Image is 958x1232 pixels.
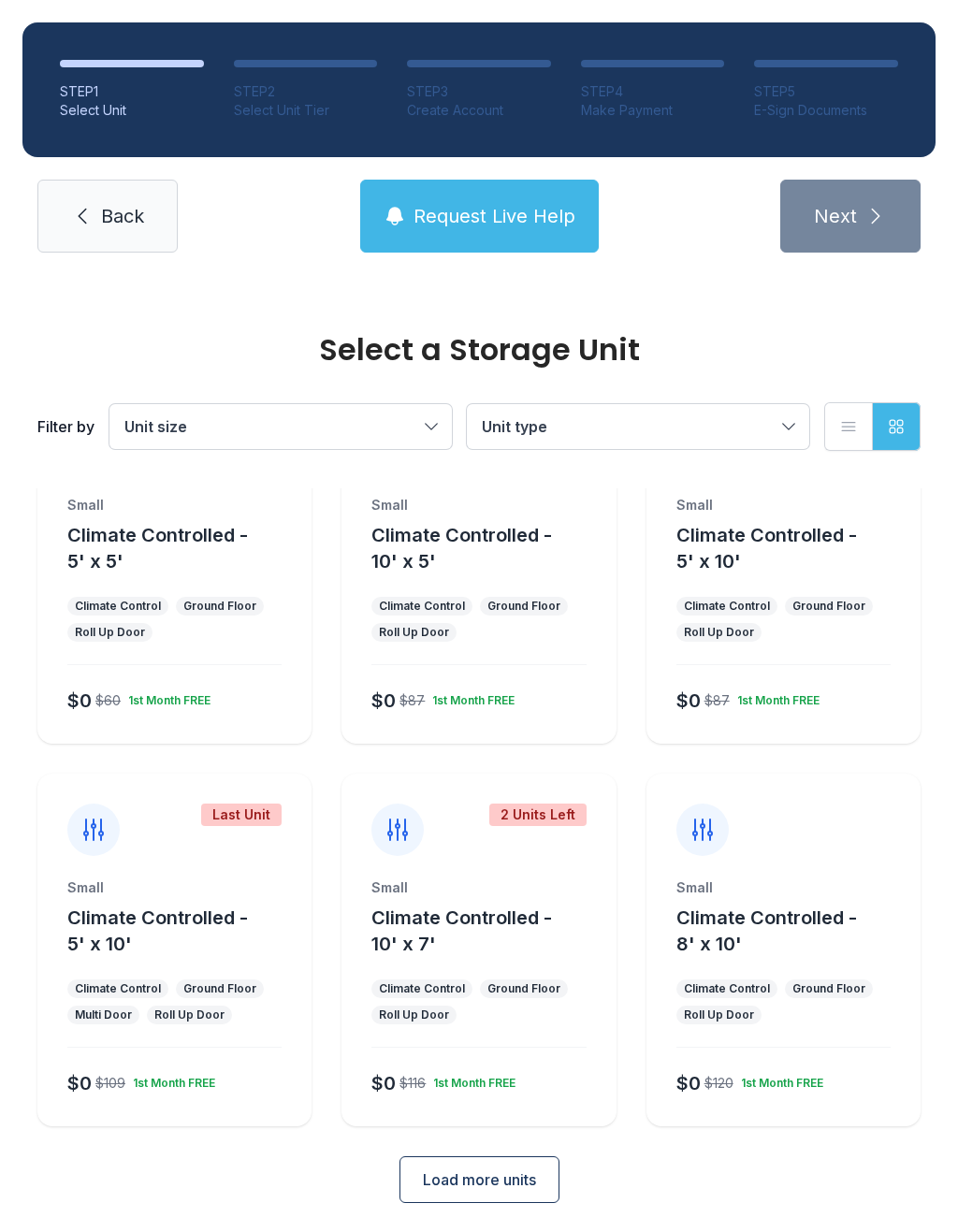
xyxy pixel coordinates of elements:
div: Select a Storage Unit [37,335,921,365]
div: $60 [95,691,121,710]
div: Climate Control [684,981,770,996]
div: Climate Control [684,599,770,614]
button: Climate Controlled - 5' x 5' [67,522,304,574]
div: Roll Up Door [379,625,449,640]
div: Ground Floor [183,981,256,996]
span: Climate Controlled - 10' x 5' [371,524,552,573]
span: Climate Controlled - 5' x 5' [67,524,248,573]
div: Roll Up Door [684,625,754,640]
div: Select Unit Tier [234,101,378,120]
div: 1st Month FREE [730,686,820,708]
div: $0 [371,1070,396,1096]
span: Next [814,203,857,229]
button: Climate Controlled - 8' x 10' [676,905,913,957]
div: $0 [371,688,396,714]
button: Unit type [467,404,809,449]
div: Filter by [37,415,94,438]
div: 1st Month FREE [733,1068,823,1091]
div: Roll Up Door [379,1007,449,1022]
div: Climate Control [75,599,161,614]
div: Multi Door [75,1007,132,1022]
div: Select Unit [60,101,204,120]
div: $0 [676,1070,701,1096]
div: Create Account [407,101,551,120]
div: Climate Control [379,599,465,614]
div: STEP 1 [60,82,204,101]
div: Last Unit [201,804,282,826]
div: Ground Floor [487,981,560,996]
div: 2 Units Left [489,804,587,826]
div: 1st Month FREE [125,1068,215,1091]
div: Roll Up Door [154,1007,225,1022]
span: Unit size [124,417,187,436]
span: Back [101,203,144,229]
div: Climate Control [75,981,161,996]
div: $109 [95,1074,125,1093]
button: Climate Controlled - 10' x 7' [371,905,608,957]
span: Unit type [482,417,547,436]
div: Ground Floor [487,599,560,614]
div: $120 [704,1074,733,1093]
div: 1st Month FREE [426,1068,515,1091]
div: Ground Floor [792,599,865,614]
div: $0 [67,1070,92,1096]
span: Request Live Help [414,203,575,229]
div: Small [67,496,282,515]
div: $0 [676,688,701,714]
div: Climate Control [379,981,465,996]
div: $0 [67,688,92,714]
button: Climate Controlled - 5' x 10' [67,905,304,957]
div: 1st Month FREE [425,686,515,708]
button: Climate Controlled - 5' x 10' [676,522,913,574]
div: $116 [399,1074,426,1093]
div: Roll Up Door [684,1007,754,1022]
div: $87 [704,691,730,710]
div: STEP 2 [234,82,378,101]
span: Climate Controlled - 5' x 10' [67,906,248,955]
div: Small [676,878,891,897]
div: Ground Floor [183,599,256,614]
span: Climate Controlled - 5' x 10' [676,524,857,573]
div: Small [371,496,586,515]
div: Small [676,496,891,515]
div: Small [67,878,282,897]
div: STEP 4 [581,82,725,101]
div: E-Sign Documents [754,101,898,120]
div: $87 [399,691,425,710]
div: Roll Up Door [75,625,145,640]
button: Climate Controlled - 10' x 5' [371,522,608,574]
span: Load more units [423,1168,536,1191]
div: Small [371,878,586,897]
div: STEP 3 [407,82,551,101]
div: Make Payment [581,101,725,120]
div: STEP 5 [754,82,898,101]
span: Climate Controlled - 10' x 7' [371,906,552,955]
span: Climate Controlled - 8' x 10' [676,906,857,955]
button: Unit size [109,404,452,449]
div: Ground Floor [792,981,865,996]
div: 1st Month FREE [121,686,210,708]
